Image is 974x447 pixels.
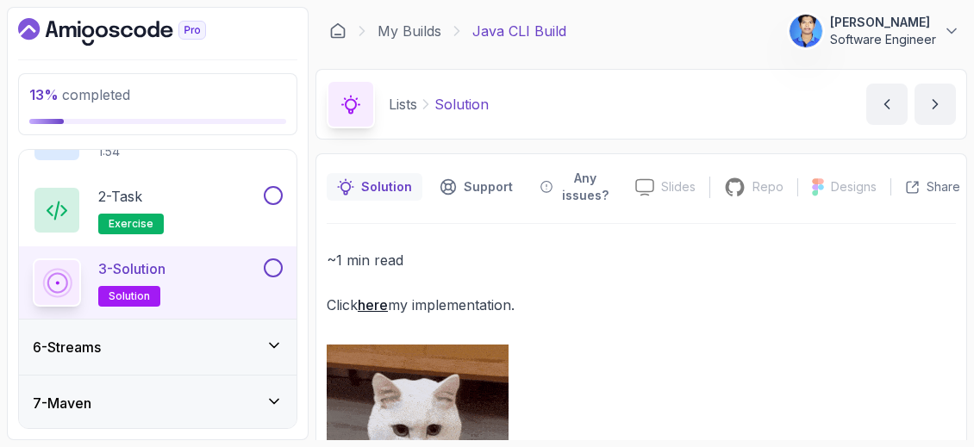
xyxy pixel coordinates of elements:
[866,84,908,125] button: previous content
[429,165,523,209] button: Support button
[327,248,956,272] p: ~1 min read
[559,170,611,204] p: Any issues?
[98,143,187,160] p: 1:54
[530,165,621,209] button: Feedback button
[33,393,91,413] h3: 7 - Maven
[29,86,130,103] span: completed
[927,178,960,196] p: Share
[29,86,59,103] span: 13 %
[789,14,960,48] button: user profile image[PERSON_NAME]Software Engineer
[18,18,246,46] a: Dashboard
[327,165,422,209] button: notes button
[890,178,960,196] button: Share
[389,94,417,115] p: Lists
[464,178,513,196] p: Support
[830,14,936,31] p: [PERSON_NAME]
[378,21,441,41] a: My Builds
[790,15,822,47] img: user profile image
[434,94,489,115] p: Solution
[329,22,347,40] a: Dashboard
[109,289,150,303] span: solution
[830,31,936,48] p: Software Engineer
[831,178,877,196] p: Designs
[361,178,412,196] p: Solution
[98,186,142,207] p: 2 - Task
[472,21,566,41] p: Java CLI Build
[33,337,101,357] h3: 6 - Streams
[33,186,283,234] button: 2-Taskexercise
[915,84,956,125] button: next content
[752,178,784,196] p: Repo
[109,217,153,231] span: exercise
[358,296,388,314] a: here
[19,376,297,431] button: 7-Maven
[19,320,297,375] button: 6-Streams
[327,293,956,317] p: Click my implementation.
[98,258,165,279] p: 3 - Solution
[661,178,696,196] p: Slides
[33,258,283,307] button: 3-Solutionsolution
